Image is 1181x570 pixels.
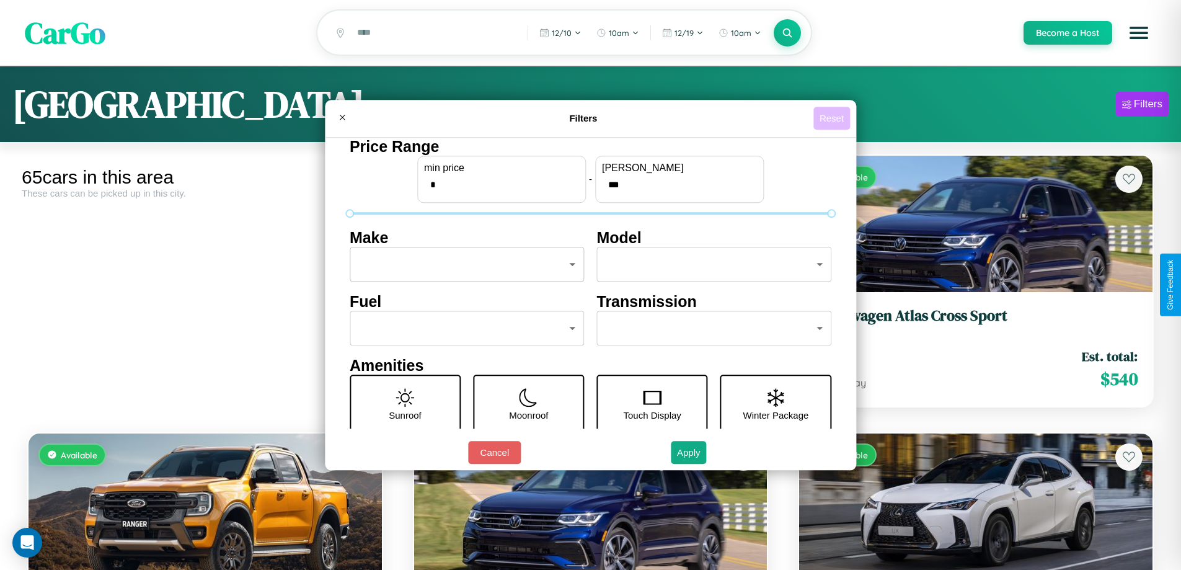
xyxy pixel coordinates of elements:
[1121,16,1156,50] button: Open menu
[552,28,572,38] span: 12 / 10
[597,229,832,247] h4: Model
[350,138,831,156] h4: Price Range
[675,28,694,38] span: 12 / 19
[12,528,42,558] div: Open Intercom Messenger
[623,407,681,424] p: Touch Display
[731,28,751,38] span: 10am
[589,171,592,187] p: -
[813,107,850,130] button: Reset
[602,163,757,174] label: [PERSON_NAME]
[533,23,588,43] button: 12/10
[814,307,1138,325] h3: Volkswagen Atlas Cross Sport
[743,407,809,424] p: Winter Package
[1100,367,1138,391] span: $ 540
[712,23,767,43] button: 10am
[353,113,813,123] h4: Filters
[1024,21,1112,45] button: Become a Host
[468,441,521,464] button: Cancel
[424,163,579,174] label: min price
[1134,98,1162,110] div: Filters
[597,293,832,311] h4: Transmission
[1166,260,1175,310] div: Give Feedback
[350,357,831,375] h4: Amenities
[509,407,548,424] p: Moonroof
[609,28,629,38] span: 10am
[1116,92,1169,117] button: Filters
[590,23,645,43] button: 10am
[350,229,585,247] h4: Make
[350,293,585,311] h4: Fuel
[1082,347,1138,365] span: Est. total:
[22,188,389,198] div: These cars can be picked up in this city.
[12,79,365,130] h1: [GEOGRAPHIC_DATA]
[671,441,707,464] button: Apply
[61,450,97,460] span: Available
[25,12,105,53] span: CarGo
[22,167,389,188] div: 65 cars in this area
[814,307,1138,337] a: Volkswagen Atlas Cross Sport2022
[389,407,422,424] p: Sunroof
[656,23,710,43] button: 12/19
